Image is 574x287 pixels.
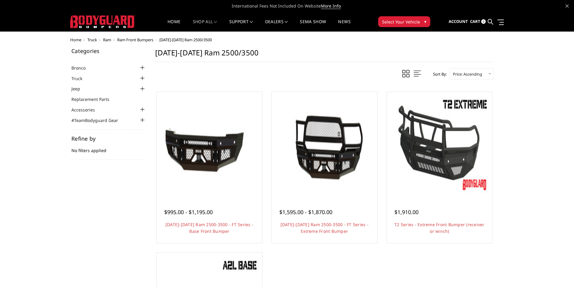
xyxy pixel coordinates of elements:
[103,37,111,42] a: Ram
[470,19,480,24] span: Cart
[71,117,126,123] a: #TeamBodyguard Gear
[394,222,485,234] a: T2 Series - Extreme Front Bumper (receiver or winch)
[165,222,253,234] a: [DATE]-[DATE] Ram 2500-3500 - FT Series - Base Front Bumper
[71,136,146,141] h5: Refine by
[382,19,420,25] span: Select Your Vehicle
[71,48,146,54] h5: Categories
[279,208,332,216] span: $1,595.00 - $1,870.00
[265,20,288,31] a: Dealers
[394,208,419,216] span: $1,910.00
[378,16,430,27] button: Select Your Vehicle
[338,20,350,31] a: News
[71,86,88,92] a: Jeep
[449,19,468,24] span: Account
[71,96,117,102] a: Replacement Parts
[71,136,146,160] div: No filters applied
[388,93,491,196] a: T2 Series - Extreme Front Bumper (receiver or winch) T2 Series - Extreme Front Bumper (receiver o...
[70,37,81,42] a: Home
[159,37,212,42] span: [DATE]-[DATE] Ram 2500/3500
[470,14,486,30] a: Cart 0
[158,93,261,196] a: 2010-2018 Ram 2500-3500 - FT Series - Base Front Bumper 2010-2018 Ram 2500-3500 - FT Series - Bas...
[281,222,369,234] a: [DATE]-[DATE] Ram 2500-3500 - FT Series - Extreme Front Bumper
[430,70,447,79] label: Sort By:
[117,37,153,42] a: Ram Front Bumpers
[71,75,90,82] a: Truck
[321,3,341,9] a: More Info
[193,20,217,31] a: shop all
[273,93,376,196] a: 2010-2018 Ram 2500-3500 - FT Series - Extreme Front Bumper 2010-2018 Ram 2500-3500 - FT Series - ...
[449,14,468,30] a: Account
[424,18,426,25] span: ▾
[71,65,93,71] a: Bronco
[168,20,180,31] a: Home
[87,37,97,42] a: Truck
[229,20,253,31] a: Support
[70,15,135,28] img: BODYGUARD BUMPERS
[164,208,213,216] span: $995.00 - $1,195.00
[300,20,326,31] a: SEMA Show
[155,48,494,62] h1: [DATE]-[DATE] Ram 2500/3500
[481,19,486,24] span: 0
[71,107,102,113] a: Accessories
